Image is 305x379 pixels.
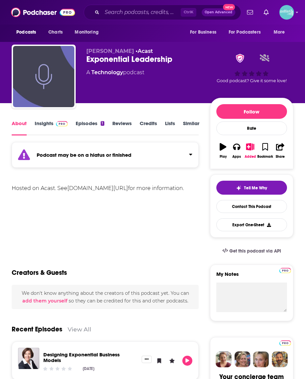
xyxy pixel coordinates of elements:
[236,185,241,191] img: tell me why sparkle
[140,120,157,135] a: Credits
[216,351,232,367] img: Sydney Profile
[102,7,181,18] input: Search podcasts, credits, & more...
[56,121,68,126] img: Podchaser Pro
[279,339,291,346] a: Pro website
[220,155,227,159] div: Play
[245,155,256,159] div: Added
[216,218,287,231] button: Export One-Sheet
[37,152,131,158] strong: Podcast may be on a hiatus or finished
[68,326,91,333] a: View All
[273,139,287,163] button: Share
[244,185,267,191] span: Tell Me Why
[12,269,67,277] h2: Creators & Guests
[185,26,225,39] button: open menu
[76,120,104,135] a: Episodes1
[67,185,128,191] a: [DOMAIN_NAME][URL]
[217,78,287,83] span: Good podcast? Give it some love!
[232,155,241,159] div: Apps
[48,28,63,37] span: Charts
[229,248,281,254] span: Get this podcast via API
[217,243,286,259] a: Get this podcast via API
[12,184,199,193] div: Hosted on Acast. See for more information.
[279,5,294,20] button: Show profile menu
[257,139,273,163] button: Bookmark
[224,26,270,39] button: open menu
[165,120,175,135] a: Lists
[230,139,244,163] button: Apps
[272,351,288,367] img: Jon Profile
[279,5,294,20] img: User Profile
[216,104,287,119] button: Follow
[12,146,199,168] section: Click to expand status details
[138,48,153,54] a: Acast
[12,120,27,135] a: About
[205,11,232,14] span: Open Advanced
[216,139,230,163] button: Play
[142,356,152,363] button: Show More Button
[42,366,73,371] div: Community Rating: 0 out of 5
[11,6,75,19] img: Podchaser - Follow, Share and Rate Podcasts
[12,26,45,39] button: open menu
[279,267,291,273] a: Pro website
[86,48,134,54] span: [PERSON_NAME]
[276,155,285,159] div: Share
[234,351,250,367] img: Barbara Profile
[84,5,241,20] div: Search podcasts, credits, & more...
[279,340,291,346] img: Podchaser Pro
[43,351,120,363] a: Designing Exponential Business Models
[91,69,123,76] a: Technology
[243,139,257,163] button: Added
[216,181,287,195] button: tell me why sparkleTell Me Why
[12,325,62,333] a: Recent Episodes
[183,120,199,135] a: Similar
[86,69,144,77] div: A podcast
[18,348,39,369] img: Designing Exponential Business Models
[136,48,153,54] span: •
[223,4,235,10] span: New
[229,28,261,37] span: For Podcasters
[274,28,285,37] span: More
[154,356,164,366] button: Bookmark Episode
[167,356,177,366] button: Leave a Rating
[70,26,107,39] button: open menu
[279,5,294,20] span: Logged in as JessicaPellien
[44,26,67,39] a: Charts
[75,28,98,37] span: Monitoring
[182,356,192,366] button: Play
[210,48,293,89] div: verified BadgeGood podcast? Give it some love!
[216,200,287,213] a: Contact This Podcast
[13,46,74,107] img: Exponential Leadership
[216,121,287,135] div: Rate
[35,120,68,135] a: InsightsPodchaser Pro
[22,298,67,303] button: add them yourself
[101,121,104,126] div: 1
[244,7,256,18] a: Show notifications dropdown
[202,8,235,16] button: Open AdvancedNew
[112,120,132,135] a: Reviews
[16,28,36,37] span: Podcasts
[22,290,189,303] span: We don't know anything about the creators of this podcast yet . You can so they can be credited f...
[279,268,291,273] img: Podchaser Pro
[261,7,271,18] a: Show notifications dropdown
[83,366,94,371] div: [DATE]
[216,271,287,283] label: My Notes
[257,155,273,159] div: Bookmark
[181,8,196,17] span: Ctrl K
[234,54,246,63] img: verified Badge
[190,28,216,37] span: For Business
[269,26,293,39] button: open menu
[253,351,269,367] img: Jules Profile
